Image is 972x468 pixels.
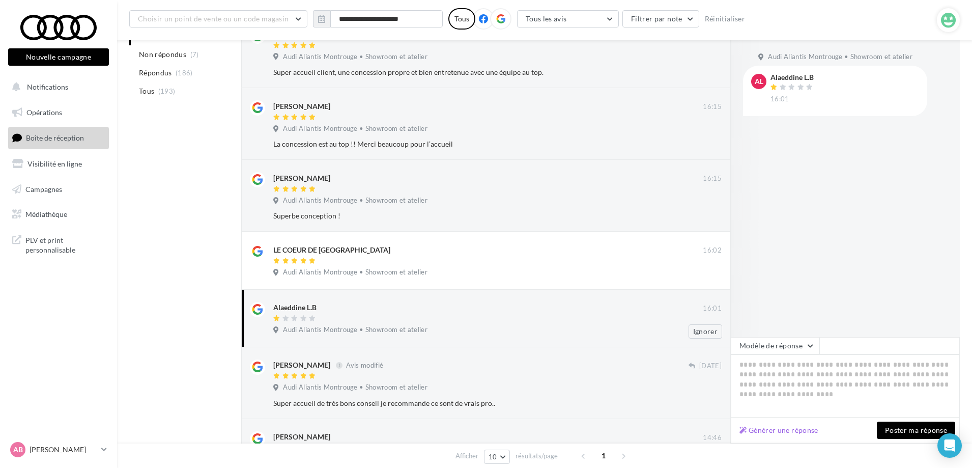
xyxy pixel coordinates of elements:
[26,108,62,117] span: Opérations
[455,451,478,461] span: Afficher
[703,433,722,443] span: 14:46
[6,76,107,98] button: Notifications
[755,76,763,87] span: AL
[283,196,427,205] span: Audi Aliantis Montrouge • Showroom et atelier
[25,233,105,255] span: PLV et print personnalisable
[703,174,722,183] span: 16:15
[595,448,612,464] span: 1
[6,204,111,225] a: Médiathèque
[703,102,722,112] span: 16:15
[273,398,655,408] div: Super accueil de très bons conseil je recommande ce sont de vrais pro..
[516,451,558,461] span: résultats/page
[273,173,330,183] div: [PERSON_NAME]
[770,74,815,81] div: Alaeddine L.B
[6,102,111,123] a: Opérations
[703,246,722,255] span: 16:02
[273,360,330,370] div: [PERSON_NAME]
[139,49,186,60] span: Non répondus
[877,422,955,439] button: Poster ma réponse
[6,153,111,175] a: Visibilité en ligne
[25,184,62,193] span: Campagnes
[158,87,176,95] span: (193)
[770,95,789,104] span: 16:01
[937,433,962,458] div: Open Intercom Messenger
[27,82,68,91] span: Notifications
[768,52,912,62] span: Audi Aliantis Montrouge • Showroom et atelier
[27,159,82,168] span: Visibilité en ligne
[448,8,475,30] div: Tous
[129,10,307,27] button: Choisir un point de vente ou un code magasin
[283,124,427,133] span: Audi Aliantis Montrouge • Showroom et atelier
[8,48,109,66] button: Nouvelle campagne
[703,304,722,313] span: 16:01
[283,268,427,277] span: Audi Aliantis Montrouge • Showroom et atelier
[13,445,23,455] span: AB
[273,211,655,221] div: Superbe conception !
[30,445,97,455] p: [PERSON_NAME]
[283,52,427,62] span: Audi Aliantis Montrouge • Showroom et atelier
[622,10,699,27] button: Filtrer par note
[6,127,111,149] a: Boîte de réception
[139,86,154,96] span: Tous
[26,133,84,142] span: Boîte de réception
[190,50,199,59] span: (7)
[273,245,390,255] div: LE COEUR DE [GEOGRAPHIC_DATA]
[273,432,330,442] div: [PERSON_NAME]
[701,13,750,25] button: Réinitialiser
[283,325,427,335] span: Audi Aliantis Montrouge • Showroom et atelier
[138,14,289,23] span: Choisir un point de vente ou un code magasin
[273,302,317,313] div: Alaeddine L.B
[283,383,427,392] span: Audi Aliantis Montrouge • Showroom et atelier
[139,68,172,78] span: Répondus
[517,10,619,27] button: Tous les avis
[699,362,722,371] span: [DATE]
[25,210,67,218] span: Médiathèque
[735,424,822,436] button: Générer une réponse
[731,337,819,354] button: Modèle de réponse
[484,450,510,464] button: 10
[6,229,111,259] a: PLV et print personnalisable
[273,101,330,112] div: [PERSON_NAME]
[6,179,111,200] a: Campagnes
[489,453,497,461] span: 10
[526,14,567,23] span: Tous les avis
[346,361,383,369] span: Avis modifié
[273,139,655,149] div: La concession est au top !! Merci beaucoup pour l’accueil
[273,67,655,77] div: Super accueil client, une concession propre et bien entretenue avec une équipe au top.
[176,69,193,77] span: (186)
[689,324,722,339] button: Ignorer
[8,440,109,459] a: AB [PERSON_NAME]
